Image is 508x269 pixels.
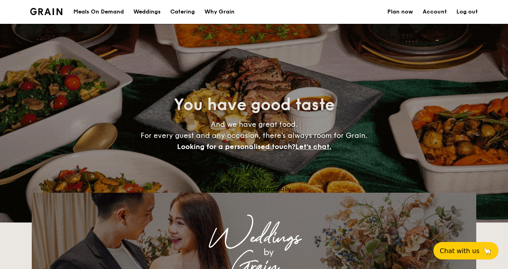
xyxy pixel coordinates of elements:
span: 🦙 [483,246,492,255]
div: Weddings [102,231,406,245]
a: Logotype [30,8,62,15]
span: Let's chat. [295,142,331,151]
span: Chat with us [440,247,479,255]
img: Grain [30,8,62,15]
div: Loading menus magically... [32,185,476,193]
div: by [131,245,406,259]
button: Chat with us🦙 [433,242,498,259]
